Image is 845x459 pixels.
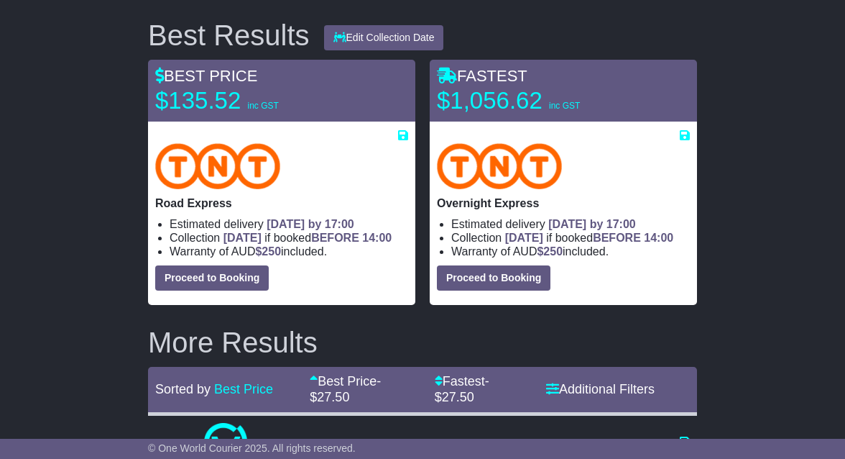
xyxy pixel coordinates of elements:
[310,374,381,404] a: Best Price- $27.50
[451,217,690,231] li: Estimated delivery
[148,442,356,454] span: © One World Courier 2025. All rights reserved.
[437,143,562,189] img: TNT Domestic: Overnight Express
[255,245,281,258] span: $
[435,374,489,404] a: Fastest- $27.50
[442,390,474,404] span: 27.50
[362,232,392,244] span: 14:00
[267,218,354,230] span: [DATE] by 17:00
[435,374,489,404] span: - $
[170,245,408,258] li: Warranty of AUD included.
[537,245,563,258] span: $
[437,265,550,291] button: Proceed to Booking
[262,245,281,258] span: 250
[548,218,636,230] span: [DATE] by 17:00
[451,231,690,245] li: Collection
[549,101,580,111] span: inc GST
[223,232,262,244] span: [DATE]
[148,327,697,358] h2: More Results
[155,265,269,291] button: Proceed to Booking
[170,217,408,231] li: Estimated delivery
[170,231,408,245] li: Collection
[543,245,563,258] span: 250
[247,101,278,111] span: inc GST
[593,232,641,244] span: BEFORE
[223,232,392,244] span: if booked
[141,19,317,51] div: Best Results
[317,390,349,404] span: 27.50
[310,374,381,404] span: - $
[311,232,359,244] span: BEFORE
[155,143,280,189] img: TNT Domestic: Road Express
[155,86,335,115] p: $135.52
[155,196,408,210] p: Road Express
[155,382,211,396] span: Sorted by
[451,245,690,258] li: Warranty of AUD included.
[214,382,273,396] a: Best Price
[505,232,673,244] span: if booked
[505,232,543,244] span: [DATE]
[437,86,617,115] p: $1,056.62
[437,196,690,210] p: Overnight Express
[155,67,257,85] span: BEST PRICE
[437,67,527,85] span: FASTEST
[644,232,673,244] span: 14:00
[546,382,655,396] a: Additional Filters
[324,25,444,50] button: Edit Collection Date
